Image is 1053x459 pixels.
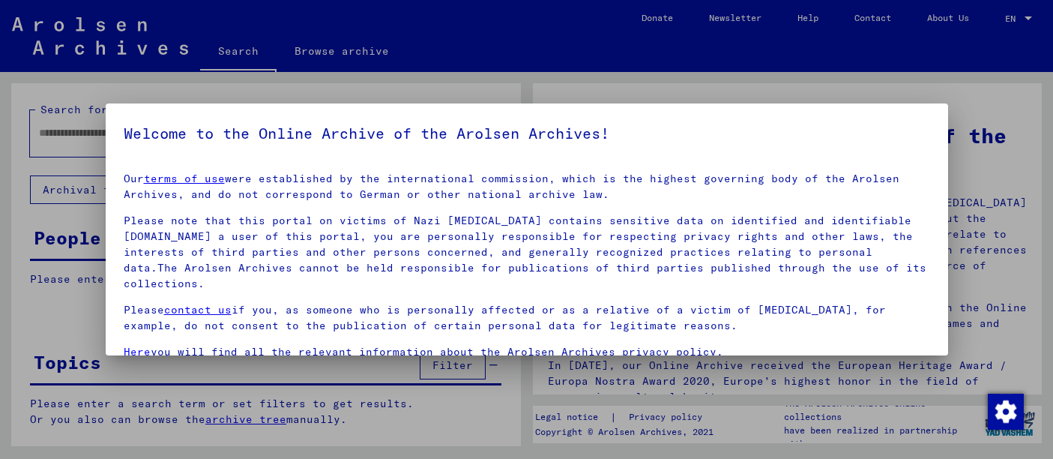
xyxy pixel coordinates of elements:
[124,121,930,145] h5: Welcome to the Online Archive of the Arolsen Archives!
[124,302,930,334] p: Please if you, as someone who is personally affected or as a relative of a victim of [MEDICAL_DAT...
[124,344,930,360] p: you will find all the relevant information about the Arolsen Archives privacy policy.
[124,171,930,202] p: Our were established by the international commission, which is the highest governing body of the ...
[124,213,930,292] p: Please note that this portal on victims of Nazi [MEDICAL_DATA] contains sensitive data on identif...
[988,394,1024,430] img: Change consent
[144,172,225,185] a: terms of use
[164,303,232,316] a: contact us
[124,345,151,358] a: Here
